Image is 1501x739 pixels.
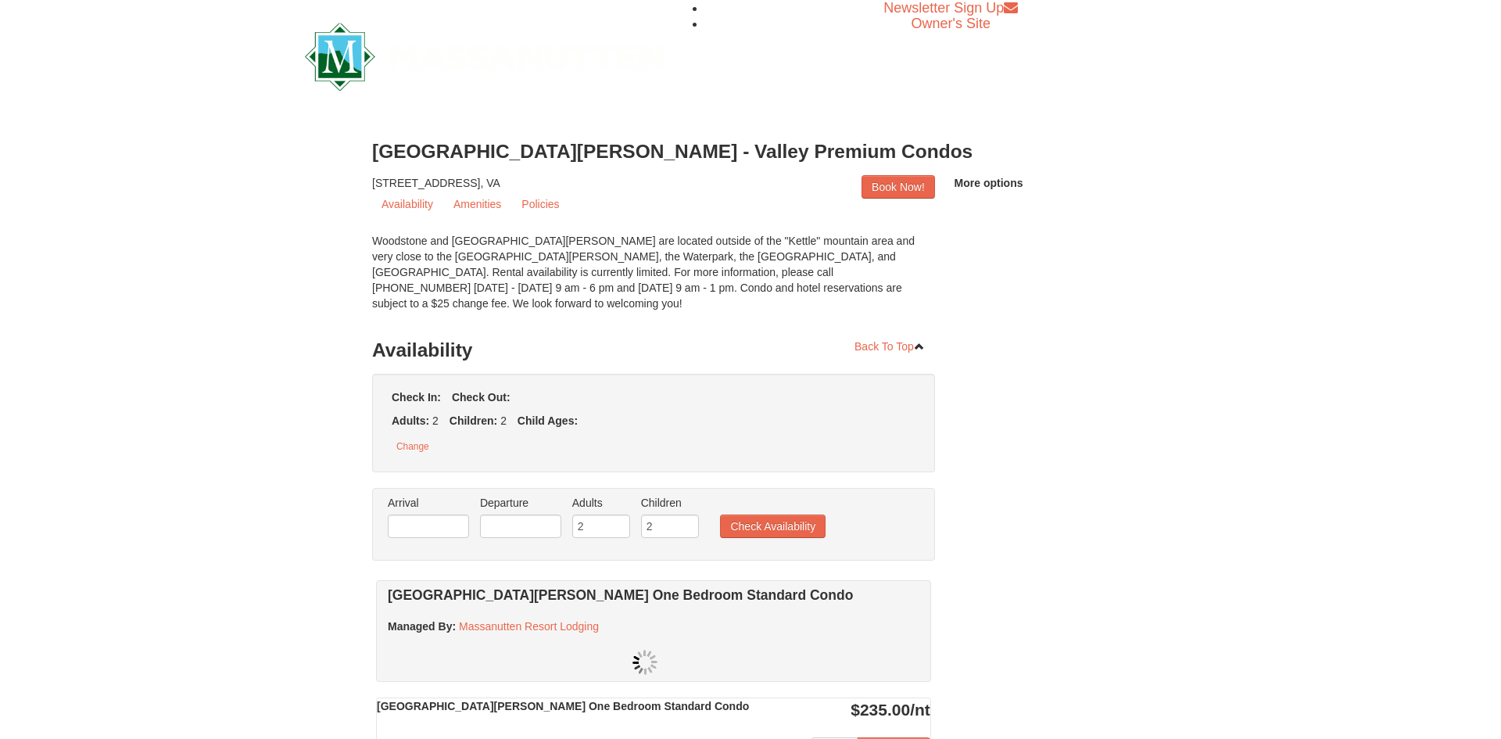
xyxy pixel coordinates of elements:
div: Woodstone and [GEOGRAPHIC_DATA][PERSON_NAME] are located outside of the "Kettle" mountain area an... [372,233,935,327]
strong: Child Ages: [518,414,578,427]
h3: [GEOGRAPHIC_DATA][PERSON_NAME] - Valley Premium Condos [372,136,1129,167]
a: Back To Top [844,335,935,358]
button: Change [388,436,438,457]
span: 2 [500,414,507,427]
a: Amenities [444,192,510,216]
strong: $235.00 [851,701,930,719]
a: Availability [372,192,442,216]
img: wait.gif [632,650,657,675]
label: Adults [572,495,630,511]
a: Policies [512,192,568,216]
button: Check Availability [720,515,826,538]
h3: Availability [372,335,935,366]
strong: Check In: [392,391,441,404]
span: Managed By [388,620,452,633]
span: 2 [432,414,439,427]
label: Children [641,495,699,511]
a: Massanutten Resort Lodging [459,620,599,633]
h4: [GEOGRAPHIC_DATA][PERSON_NAME] One Bedroom Standard Condo [388,587,903,603]
label: Departure [480,495,561,511]
a: Massanutten Resort [305,36,663,73]
strong: Check Out: [452,391,510,404]
strong: Adults: [392,414,429,427]
strong: : [388,620,456,633]
img: Massanutten Resort Logo [305,23,663,91]
a: Book Now! [862,175,935,199]
strong: [GEOGRAPHIC_DATA][PERSON_NAME] One Bedroom Standard Condo [377,700,749,712]
label: Arrival [388,495,469,511]
span: /nt [910,701,930,719]
span: More options [955,177,1023,189]
strong: Children: [450,414,497,427]
a: Owner's Site [912,16,991,31]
